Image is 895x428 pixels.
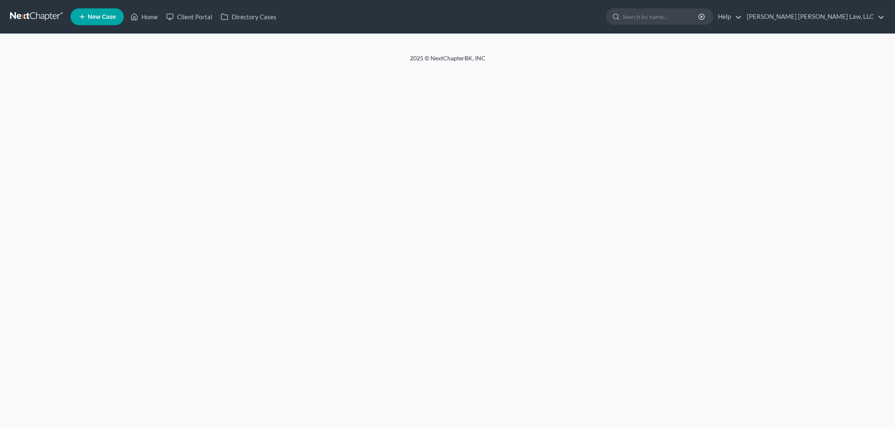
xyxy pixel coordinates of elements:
a: [PERSON_NAME] [PERSON_NAME] Law, LLC [743,9,885,24]
div: 2025 © NextChapterBK, INC [209,54,687,69]
span: New Case [88,14,116,20]
a: Home [126,9,162,24]
a: Client Portal [162,9,217,24]
a: Directory Cases [217,9,281,24]
a: Help [714,9,742,24]
input: Search by name... [623,9,699,24]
